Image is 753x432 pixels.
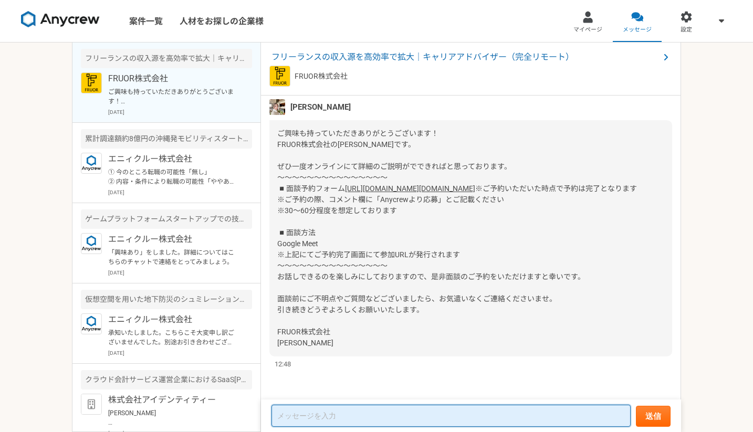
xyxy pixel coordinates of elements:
span: マイページ [573,26,602,34]
a: [URL][DOMAIN_NAME][DOMAIN_NAME] [345,184,475,193]
p: 株式会社アイデンティティー [108,394,238,406]
div: フリーランスの収入源を高効率で拡大｜キャリアアドバイザー（完全リモート） [81,49,252,68]
div: 仮想空間を用いた地下防災のシュミレーションシステム開発 Unityエンジニア [81,290,252,309]
p: ご興味も持っていただきありがとうございます！ FRUOR株式会社の[PERSON_NAME]です。 ぜひ一度オンラインにて詳細のご説明がでできればと思っております。 〜〜〜〜〜〜〜〜〜〜〜〜〜〜... [108,87,238,106]
p: 承知いたしました。こちらこそ大変申し訳ございませんでした。別途お引き合わせございましたら随時ご連絡いただければと思います。引き続きよろしくお願いいたします。 [108,328,238,347]
span: メッセージ [623,26,652,34]
p: エニィクルー株式会社 [108,153,238,165]
p: [DATE] [108,349,252,357]
div: 累計調達額約8億円の沖縄発モビリティスタートアップ テックリード [81,129,252,149]
div: クラウド会計サービス運営企業におけるSaaS[PERSON_NAME]管理ツールのバックエンド開発 [81,370,252,389]
img: default_org_logo-42cde973f59100197ec2c8e796e4974ac8490bb5b08a0eb061ff975e4574aa76.png [81,394,102,415]
div: ゲームプラットフォームスタートアップでの技術責任者ポジション（VPoE）を募集 [81,209,252,229]
span: [PERSON_NAME] [290,101,351,113]
img: logo_text_blue_01.png [81,153,102,174]
p: 「興味あり」をしました。詳細についてはこちらのチャットで連絡をとってみましょう。 [108,248,238,267]
p: FRUOR株式会社 [108,72,238,85]
img: unnamed.jpg [269,99,285,115]
p: [DATE] [108,108,252,116]
p: [PERSON_NAME] お世話になっております。 株式会社アイデンティティーのテクフリカウンセラーです。 ご返信いただきありがとうございます。 確認したところ今回ご紹介させていただいた案件は... [108,408,238,427]
p: [DATE] [108,188,252,196]
img: FRUOR%E3%83%AD%E3%82%B3%E3%82%99.png [81,72,102,93]
span: ご興味も持っていただきありがとうございます！ FRUOR株式会社の[PERSON_NAME]です。 ぜひ一度オンラインにて詳細のご説明がでできればと思っております。 〜〜〜〜〜〜〜〜〜〜〜〜〜〜... [277,129,511,193]
span: ※ご予約いただいた時点で予約は完了となります ※ご予約の際、コメント欄に「Anycrewより応募」とご記載ください ※30〜60分程度を想定しております ◾️面談方法 Google Meet ※... [277,184,637,347]
p: [DATE] [108,269,252,277]
img: logo_text_blue_01.png [81,313,102,334]
img: FRUOR%E3%83%AD%E3%82%B3%E3%82%99.png [269,66,290,87]
span: 12:48 [275,359,291,369]
span: 設定 [681,26,692,34]
img: 8DqYSo04kwAAAAASUVORK5CYII= [21,11,100,28]
p: エニィクルー株式会社 [108,313,238,326]
span: フリーランスの収入源を高効率で拡大｜キャリアアドバイザー（完全リモート） [271,51,660,64]
p: ① 今のところ転職の可能性「無し」 ② 内容・条件により転職の可能性「ややあり」（1年以上先） ③ 内容・条件により転職の可能性「あり」（半年から1年以内程度） ④ 転職を「積極的に検討中」（半... [108,167,238,186]
button: 送信 [636,406,671,427]
p: FRUOR株式会社 [295,71,348,82]
p: エニィクルー株式会社 [108,233,238,246]
img: logo_text_blue_01.png [81,233,102,254]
